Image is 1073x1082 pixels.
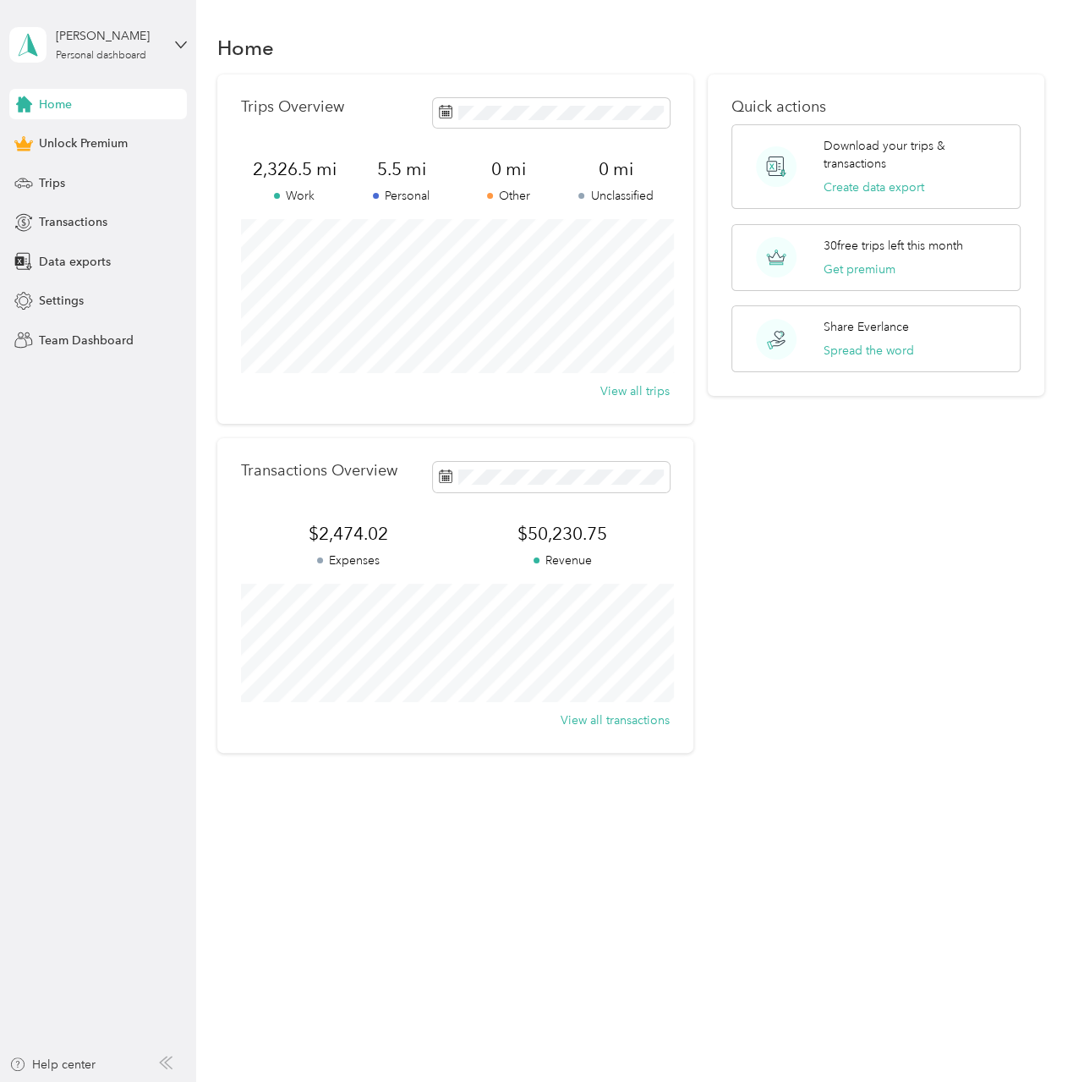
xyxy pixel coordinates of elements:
[824,179,924,196] button: Create data export
[978,987,1073,1082] iframe: Everlance-gr Chat Button Frame
[824,137,1008,173] p: Download your trips & transactions
[39,332,134,349] span: Team Dashboard
[824,342,914,360] button: Spread the word
[455,157,562,181] span: 0 mi
[455,187,562,205] p: Other
[39,174,65,192] span: Trips
[241,462,397,480] p: Transactions Overview
[241,98,344,116] p: Trips Overview
[600,382,670,400] button: View all trips
[56,51,146,61] div: Personal dashboard
[217,39,274,57] h1: Home
[39,135,128,152] span: Unlock Premium
[824,237,963,255] p: 30 free trips left this month
[562,187,670,205] p: Unclassified
[824,318,909,336] p: Share Everlance
[241,187,348,205] p: Work
[9,1056,96,1074] button: Help center
[241,552,456,569] p: Expenses
[731,98,1020,116] p: Quick actions
[56,27,161,45] div: [PERSON_NAME]
[241,157,348,181] span: 2,326.5 mi
[348,157,456,181] span: 5.5 mi
[241,522,456,546] span: $2,474.02
[39,253,111,271] span: Data exports
[348,187,456,205] p: Personal
[39,213,107,231] span: Transactions
[39,96,72,113] span: Home
[824,261,895,278] button: Get premium
[561,711,670,729] button: View all transactions
[562,157,670,181] span: 0 mi
[455,522,670,546] span: $50,230.75
[455,552,670,569] p: Revenue
[39,292,84,310] span: Settings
